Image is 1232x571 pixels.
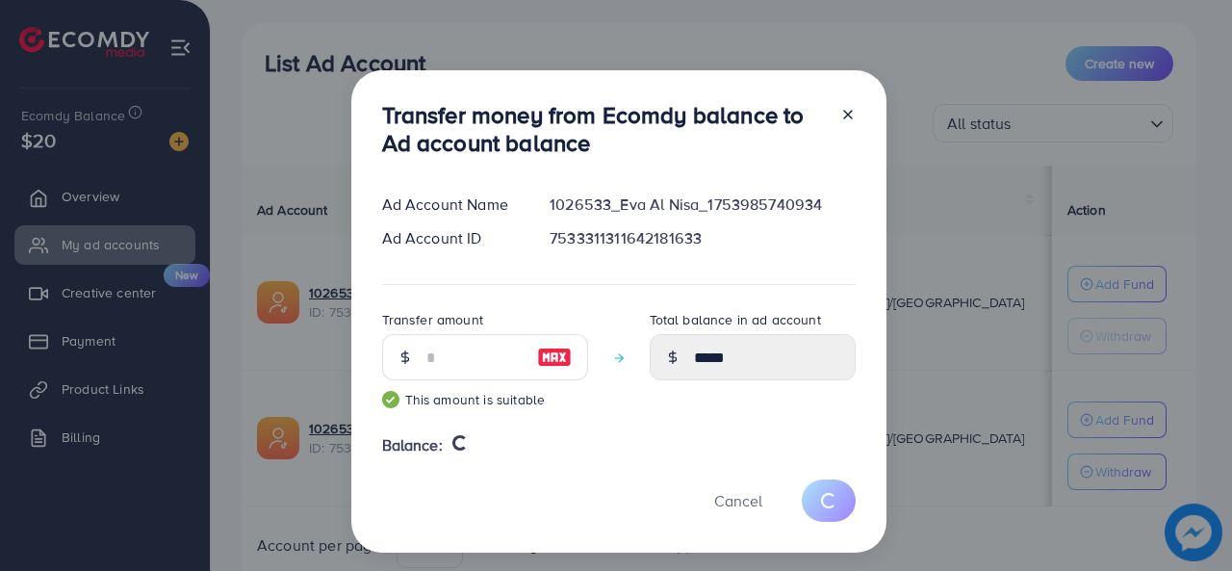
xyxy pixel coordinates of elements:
[382,391,399,408] img: guide
[367,194,535,216] div: Ad Account Name
[537,346,572,369] img: image
[714,490,762,511] span: Cancel
[367,227,535,249] div: Ad Account ID
[382,310,483,329] label: Transfer amount
[382,390,588,409] small: This amount is suitable
[690,480,786,521] button: Cancel
[534,194,870,216] div: 1026533_Eva Al Nisa_1753985740934
[650,310,821,329] label: Total balance in ad account
[382,101,825,157] h3: Transfer money from Ecomdy balance to Ad account balance
[382,434,443,456] span: Balance:
[534,227,870,249] div: 7533311311642181633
